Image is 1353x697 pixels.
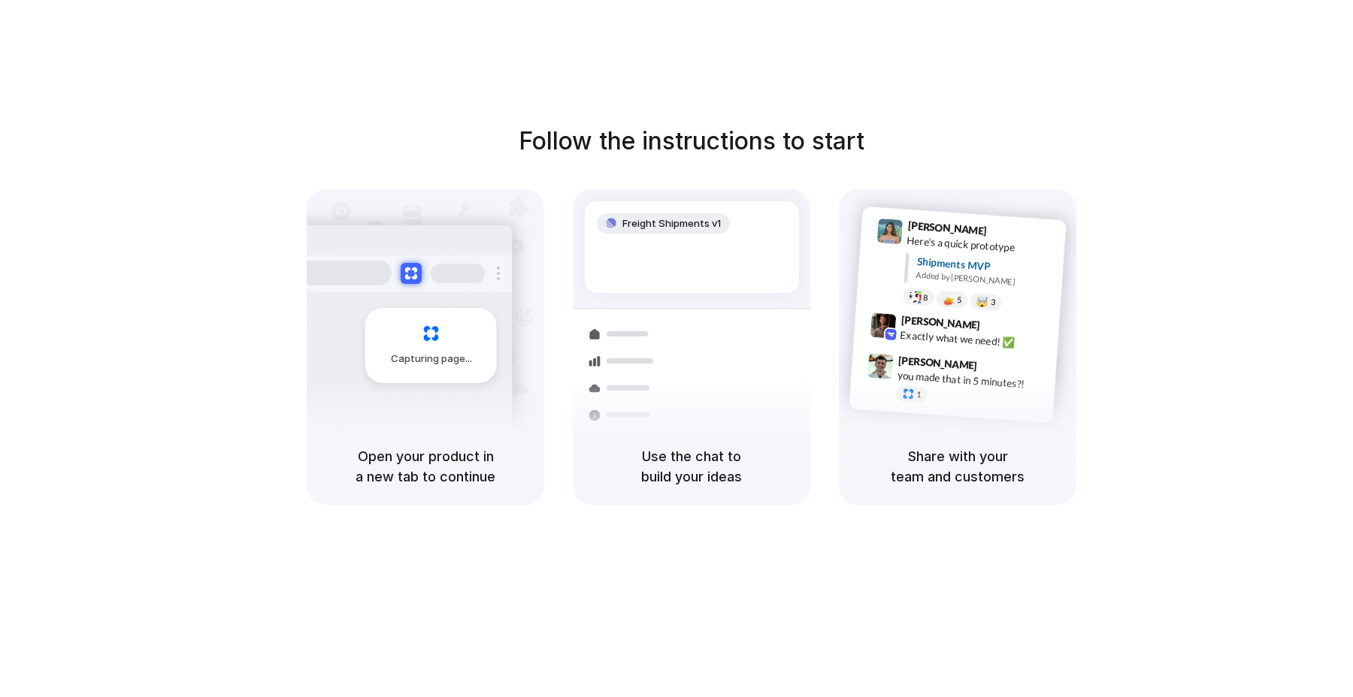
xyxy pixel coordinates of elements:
[622,216,721,231] span: Freight Shipments v1
[897,367,1047,393] div: you made that in 5 minutes?!
[591,446,792,487] h5: Use the chat to build your ideas
[898,352,978,373] span: [PERSON_NAME]
[391,352,474,367] span: Capturing page
[982,359,1012,377] span: 9:47 AM
[916,253,1055,278] div: Shipments MVP
[957,295,962,303] span: 5
[907,232,1057,258] div: Here's a quick prototype
[857,446,1058,487] h5: Share with your team and customers
[923,293,928,301] span: 8
[985,318,1016,336] span: 9:42 AM
[976,296,989,307] div: 🤯
[991,297,996,306] span: 3
[519,123,864,159] h1: Follow the instructions to start
[900,327,1050,352] div: Exactly what we need! ✅
[916,390,922,398] span: 1
[991,224,1022,242] span: 9:41 AM
[900,311,980,333] span: [PERSON_NAME]
[325,446,526,487] h5: Open your product in a new tab to continue
[916,268,1054,290] div: Added by [PERSON_NAME]
[907,217,987,239] span: [PERSON_NAME]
